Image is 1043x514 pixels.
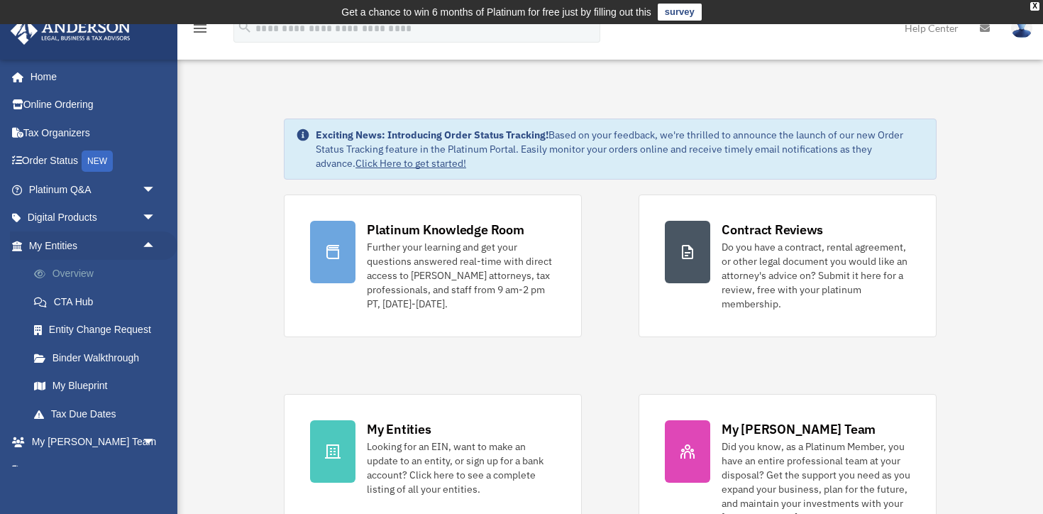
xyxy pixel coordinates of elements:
[20,372,177,400] a: My Blueprint
[658,4,702,21] a: survey
[20,400,177,428] a: Tax Due Dates
[142,231,170,261] span: arrow_drop_up
[10,456,177,484] a: My Documentsarrow_drop_down
[237,19,253,35] i: search
[367,221,524,239] div: Platinum Knowledge Room
[367,439,556,496] div: Looking for an EIN, want to make an update to an entity, or sign up for a bank account? Click her...
[355,157,466,170] a: Click Here to get started!
[142,175,170,204] span: arrow_drop_down
[10,91,177,119] a: Online Ordering
[10,428,177,456] a: My [PERSON_NAME] Teamarrow_drop_down
[10,204,177,232] a: Digital Productsarrow_drop_down
[82,151,113,172] div: NEW
[20,288,177,316] a: CTA Hub
[142,204,170,233] span: arrow_drop_down
[192,25,209,37] a: menu
[192,20,209,37] i: menu
[722,420,876,438] div: My [PERSON_NAME] Team
[367,240,556,311] div: Further your learning and get your questions answered real-time with direct access to [PERSON_NAM...
[1011,18,1032,38] img: User Pic
[341,4,651,21] div: Get a chance to win 6 months of Platinum for free just by filling out this
[722,221,823,239] div: Contract Reviews
[284,195,582,337] a: Platinum Knowledge Room Further your learning and get your questions answered real-time with dire...
[142,456,170,485] span: arrow_drop_down
[316,128,548,141] strong: Exciting News: Introducing Order Status Tracking!
[6,17,135,45] img: Anderson Advisors Platinum Portal
[10,119,177,147] a: Tax Organizers
[10,62,170,91] a: Home
[639,195,937,337] a: Contract Reviews Do you have a contract, rental agreement, or other legal document you would like...
[142,428,170,457] span: arrow_drop_down
[367,420,431,438] div: My Entities
[20,260,177,288] a: Overview
[10,175,177,204] a: Platinum Q&Aarrow_drop_down
[10,147,177,176] a: Order StatusNEW
[316,128,925,170] div: Based on your feedback, we're thrilled to announce the launch of our new Order Status Tracking fe...
[10,231,177,260] a: My Entitiesarrow_drop_up
[20,316,177,344] a: Entity Change Request
[20,344,177,372] a: Binder Walkthrough
[1030,2,1039,11] div: close
[722,240,910,311] div: Do you have a contract, rental agreement, or other legal document you would like an attorney's ad...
